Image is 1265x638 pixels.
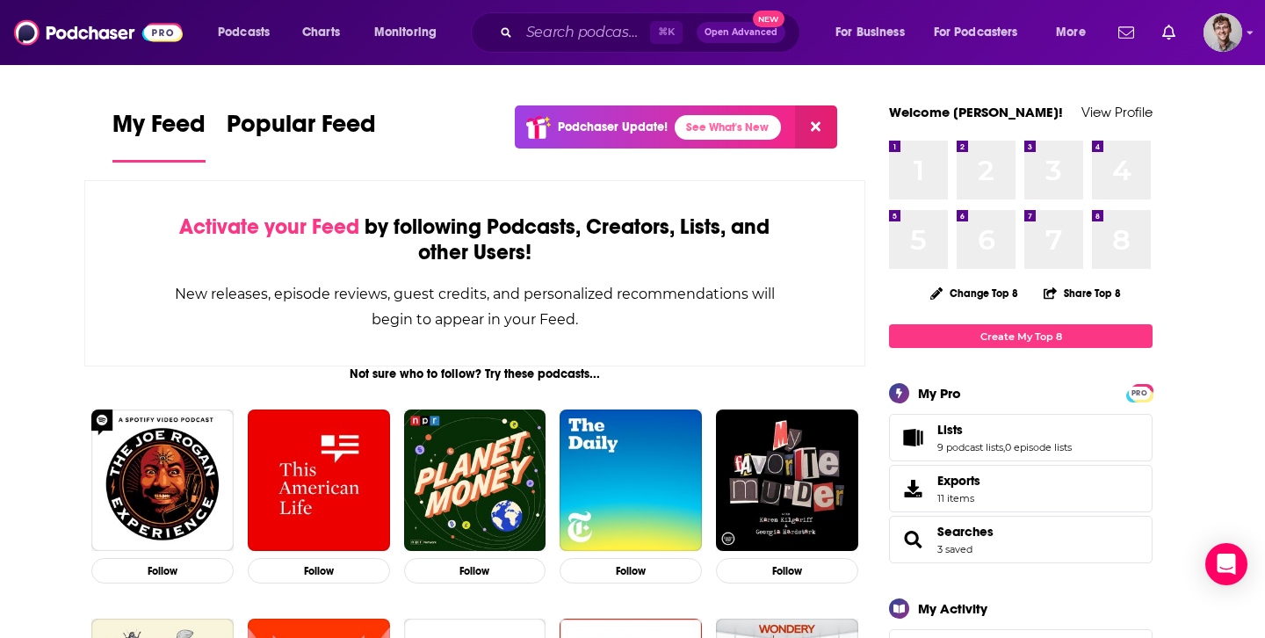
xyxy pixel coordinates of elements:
a: PRO [1129,386,1150,399]
span: 11 items [937,492,980,504]
a: Charts [291,18,351,47]
div: My Pro [918,385,961,402]
input: Search podcasts, credits, & more... [519,18,650,47]
button: Follow [91,558,234,584]
span: Charts [302,20,340,45]
div: My Activity [918,600,987,617]
button: Follow [248,558,390,584]
a: View Profile [1081,104,1153,120]
span: Activate your Feed [179,214,359,240]
span: Podcasts [218,20,270,45]
a: Create My Top 8 [889,324,1153,348]
img: Podchaser - Follow, Share and Rate Podcasts [14,16,183,49]
a: 3 saved [937,543,972,555]
button: Follow [560,558,702,584]
span: Exports [937,473,980,489]
button: Open AdvancedNew [697,22,785,43]
span: For Business [835,20,905,45]
a: 9 podcast lists [937,441,1003,453]
a: 0 episode lists [1005,441,1072,453]
button: Change Top 8 [920,282,1029,304]
button: Show profile menu [1204,13,1242,52]
a: Show notifications dropdown [1155,18,1182,47]
a: Welcome [PERSON_NAME]! [889,104,1063,120]
img: This American Life [248,410,390,552]
div: Open Intercom Messenger [1205,543,1247,585]
button: open menu [362,18,459,47]
p: Podchaser Update! [558,120,668,134]
button: open menu [206,18,293,47]
span: Open Advanced [705,28,777,37]
a: See What's New [675,115,781,140]
span: Monitoring [374,20,437,45]
a: My Feed [112,109,206,163]
button: Share Top 8 [1043,276,1122,310]
span: ⌘ K [650,21,683,44]
span: Searches [889,516,1153,563]
button: Follow [404,558,546,584]
button: Follow [716,558,858,584]
span: Lists [937,422,963,438]
img: User Profile [1204,13,1242,52]
span: Exports [895,476,930,501]
span: Lists [889,414,1153,461]
div: Not sure who to follow? Try these podcasts... [84,366,865,381]
span: New [753,11,784,27]
a: Lists [937,422,1072,438]
a: Popular Feed [227,109,376,163]
button: open menu [823,18,927,47]
div: New releases, episode reviews, guest credits, and personalized recommendations will begin to appe... [173,281,777,332]
span: My Feed [112,109,206,149]
span: More [1056,20,1086,45]
span: Logged in as DominikSSN [1204,13,1242,52]
a: Searches [937,524,994,540]
img: My Favorite Murder with Karen Kilgariff and Georgia Hardstark [716,410,858,552]
span: PRO [1129,387,1150,400]
span: , [1003,441,1005,453]
a: Exports [889,465,1153,512]
div: Search podcasts, credits, & more... [488,12,817,53]
a: Show notifications dropdown [1111,18,1141,47]
img: The Daily [560,410,702,552]
a: Searches [895,527,930,552]
a: Lists [895,425,930,450]
div: by following Podcasts, Creators, Lists, and other Users! [173,214,777,265]
img: The Joe Rogan Experience [91,410,234,552]
button: open menu [922,18,1044,47]
button: open menu [1044,18,1108,47]
img: Planet Money [404,410,546,552]
span: For Podcasters [934,20,1018,45]
span: Popular Feed [227,109,376,149]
